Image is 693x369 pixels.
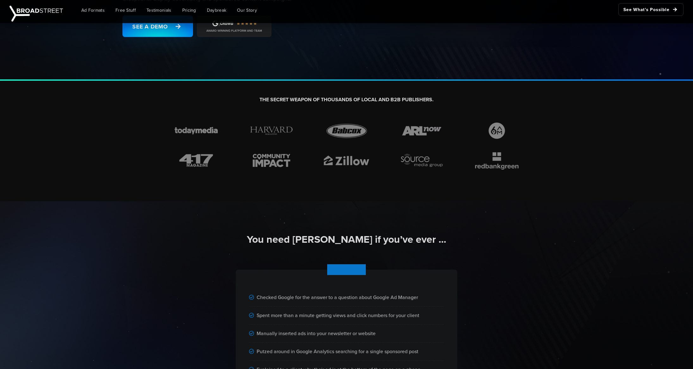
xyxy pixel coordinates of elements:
img: brand-icon [320,151,373,170]
div: Checked Google for the answer to a question about Google Ad Manager [249,289,444,307]
a: Pricing [178,3,201,17]
img: brand-icon [245,121,298,141]
div: Putzed around in Google Analytics searching for a single sponsored post [249,343,444,361]
img: brand-icon [471,121,523,141]
div: Manually inserted ads into your newsletter or website [249,325,444,343]
span: Our Story [237,7,257,14]
a: Ad Formats [77,3,109,17]
img: brand-icon [170,151,222,170]
img: Broadstreet | The Ad Manager for Small Publishers [9,6,63,22]
img: brand-icon [471,151,523,170]
span: Pricing [182,7,196,14]
a: Daybreak [202,3,231,17]
img: brand-icon [396,151,448,170]
span: Ad Formats [81,7,105,14]
h2: THE SECRET WEAPON OF THOUSANDS OF LOCAL AND B2B PUBLISHERS. [170,97,523,103]
a: Our Story [232,3,262,17]
a: See What's Possible [618,3,684,16]
a: Free Stuff [111,3,140,17]
div: Spent more than a minute getting views and click numbers for your client [249,307,444,325]
h2: You need [PERSON_NAME] if you’ve ever ... [170,233,523,246]
img: brand-icon [170,121,222,141]
a: See a Demo [122,16,193,37]
img: brand-icon [320,121,373,141]
img: brand-icon [245,151,298,170]
span: Daybreak [207,7,226,14]
a: Testimonials [142,3,176,17]
img: brand-icon [396,121,448,141]
span: Testimonials [147,7,172,14]
span: Free Stuff [115,7,136,14]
